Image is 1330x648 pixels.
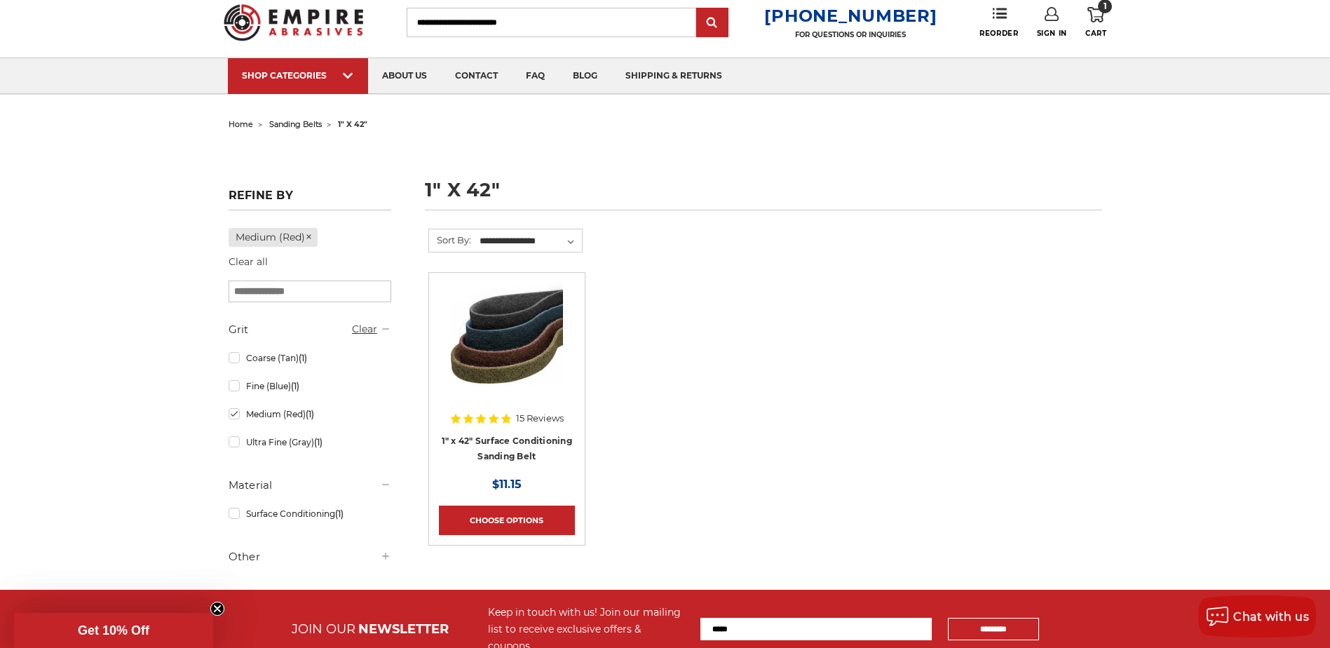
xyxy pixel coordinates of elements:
[425,180,1102,210] h1: 1" x 42"
[229,119,253,129] a: home
[611,58,736,94] a: shipping & returns
[442,436,572,462] a: 1" x 42" Surface Conditioning Sanding Belt
[492,478,522,491] span: $11.15
[441,58,512,94] a: contact
[451,283,563,395] img: 1"x42" Surface Conditioning Sanding Belts
[229,255,268,268] a: Clear all
[352,323,377,335] a: Clear
[242,70,354,81] div: SHOP CATEGORIES
[979,29,1018,38] span: Reorder
[229,374,391,398] a: Fine (Blue)
[764,6,937,26] a: [PHONE_NUMBER]
[229,477,391,494] h5: Material
[229,430,391,454] a: Ultra Fine (Gray)
[1085,7,1106,38] a: 1 Cart
[1085,29,1106,38] span: Cart
[698,9,726,37] input: Submit
[764,30,937,39] p: FOR QUESTIONS OR INQUIRIES
[229,402,391,426] a: Medium (Red)
[229,321,391,338] h5: Grit
[210,602,224,616] button: Close teaser
[229,346,391,370] a: Coarse (Tan)
[1233,610,1309,623] span: Chat with us
[1198,595,1316,637] button: Chat with us
[14,613,213,648] div: Get 10% OffClose teaser
[477,231,582,252] select: Sort By:
[291,381,299,391] span: (1)
[429,229,471,250] label: Sort By:
[229,189,391,210] h5: Refine by
[269,119,322,129] a: sanding belts
[78,623,149,637] span: Get 10% Off
[338,119,367,129] span: 1" x 42"
[516,414,564,423] span: 15 Reviews
[979,7,1018,37] a: Reorder
[314,437,323,447] span: (1)
[439,506,575,535] a: Choose Options
[292,621,355,637] span: JOIN OUR
[229,228,318,247] a: Medium (Red)
[335,508,344,519] span: (1)
[439,283,575,419] a: 1"x42" Surface Conditioning Sanding Belts
[358,621,449,637] span: NEWSLETTER
[229,501,391,526] a: Surface Conditioning
[229,548,391,565] h5: Other
[559,58,611,94] a: blog
[299,353,307,363] span: (1)
[368,58,441,94] a: about us
[306,409,314,419] span: (1)
[512,58,559,94] a: faq
[1037,29,1067,38] span: Sign In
